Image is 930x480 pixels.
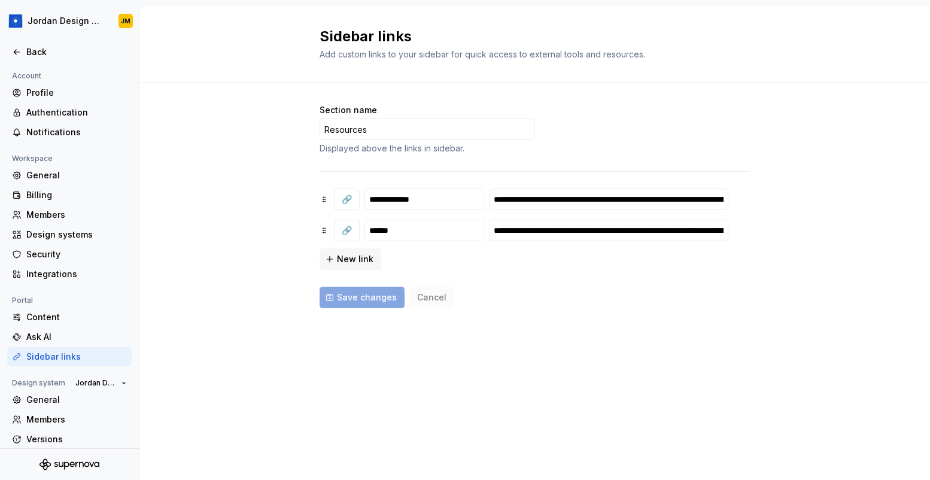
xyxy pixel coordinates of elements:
[7,186,132,205] a: Billing
[7,308,132,327] a: Content
[26,87,127,99] div: Profile
[2,8,136,34] button: Jordan Design SystemJM
[320,104,377,116] label: Section name
[320,248,381,270] button: New link
[26,126,127,138] div: Notifications
[7,347,132,366] a: Sidebar links
[7,376,70,390] div: Design system
[7,42,132,62] a: Back
[26,268,127,280] div: Integrations
[26,229,127,241] div: Design systems
[7,123,132,142] a: Notifications
[26,433,127,445] div: Versions
[28,15,104,27] div: Jordan Design System
[334,220,360,241] button: 🔗
[7,69,46,83] div: Account
[337,253,373,265] span: New link
[26,209,127,221] div: Members
[26,331,127,343] div: Ask AI
[26,189,127,201] div: Billing
[8,14,23,28] img: 049812b6-2877-400d-9dc9-987621144c16.png
[121,16,130,26] div: JM
[7,225,132,244] a: Design systems
[7,103,132,122] a: Authentication
[7,205,132,224] a: Members
[26,46,127,58] div: Back
[320,142,535,154] div: Displayed above the links in sidebar.
[26,414,127,426] div: Members
[7,83,132,102] a: Profile
[7,151,57,166] div: Workspace
[342,224,352,236] span: 🔗
[320,27,736,46] h2: Sidebar links
[320,49,645,59] span: Add custom links to your sidebar for quick access to external tools and resources.
[7,327,132,347] a: Ask AI
[26,394,127,406] div: General
[7,390,132,409] a: General
[39,458,99,470] svg: Supernova Logo
[342,193,352,205] span: 🔗
[7,293,38,308] div: Portal
[7,430,132,449] a: Versions
[7,166,132,185] a: General
[26,248,127,260] div: Security
[26,311,127,323] div: Content
[26,107,127,119] div: Authentication
[75,378,117,388] span: Jordan Design System
[7,265,132,284] a: Integrations
[7,245,132,264] a: Security
[26,169,127,181] div: General
[26,351,127,363] div: Sidebar links
[7,410,132,429] a: Members
[334,189,360,210] button: 🔗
